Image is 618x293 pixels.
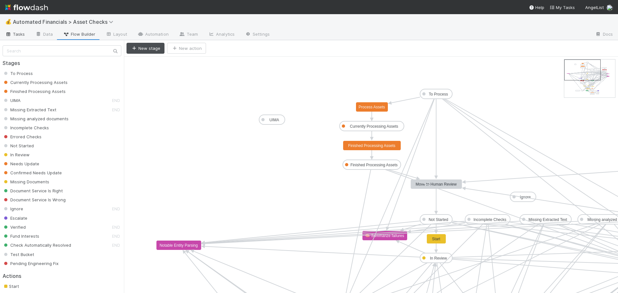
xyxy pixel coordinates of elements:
[3,206,23,211] span: Ignore
[3,224,26,230] span: Verified
[126,43,164,54] button: New stage
[3,252,34,257] span: Test Bucket
[3,261,59,266] span: Pending Engineering Fix
[13,19,117,25] span: Automated Financials > Asset Checks
[351,163,398,167] text: Finished Processing Assets
[3,179,49,184] span: Missing Documents
[5,2,48,13] img: logo-inverted-e16ddd16eac7371096b0.svg
[5,31,25,37] span: Tasks
[3,170,62,175] span: Confirmed Needs Update
[5,19,12,24] span: 💰
[350,124,398,129] text: Currently Processing Assets
[529,217,567,222] text: Missing Extracted Text
[269,118,279,122] text: UIMA
[3,284,19,289] span: Start
[112,225,120,230] small: END
[132,30,174,40] a: Automation
[3,161,39,166] span: Needs Update
[429,217,448,222] text: Not Started
[549,4,575,11] a: My Tasks
[203,30,240,40] a: Analytics
[3,273,121,279] h2: Actions
[63,31,95,37] span: Flow Builder
[100,30,132,40] a: Layout
[112,206,120,211] small: END
[3,125,49,130] span: Incomplete Checks
[3,197,66,202] span: Document Service Is Wrong
[3,116,69,121] span: Missing analyzed documents
[3,107,56,112] span: Missing Extracted Text
[112,243,120,248] small: END
[3,233,39,239] span: Fund Interests
[606,5,613,11] img: avatar_574f8970-b283-40ff-a3d7-26909d9947cc.png
[240,30,275,40] a: Settings
[3,45,121,56] input: Search
[585,5,604,10] span: AngelList
[3,60,121,66] h2: Stages
[549,5,575,10] span: My Tasks
[3,152,30,157] span: In Review
[348,143,396,148] text: Finished Processing Assets
[3,89,66,94] span: Finished Processing Assets
[3,80,68,85] span: Currently Processing Assets
[112,234,120,239] small: END
[112,98,120,103] small: END
[416,182,457,187] text: Move to Human Review
[3,188,63,193] span: Document Service Is Right
[3,243,71,248] span: Check Automatically Resolved
[160,243,198,248] text: Notable Entity Parsing
[529,4,544,11] div: Help
[174,30,203,40] a: Team
[167,43,206,54] button: New action
[58,30,100,40] a: Flow Builder
[3,98,21,103] span: UIMA
[590,30,618,40] a: Docs
[429,92,448,96] text: To Process
[3,71,33,76] span: To Process
[112,107,120,112] small: END
[520,195,531,199] text: Ignore
[30,30,58,40] a: Data
[359,105,385,109] text: Process Assets
[3,215,27,221] span: Escalate
[430,256,447,261] text: In Review
[3,143,34,148] span: Not Started
[473,217,506,222] text: Incomplete Checks
[3,134,42,139] span: Errored Checks
[432,237,440,241] text: Start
